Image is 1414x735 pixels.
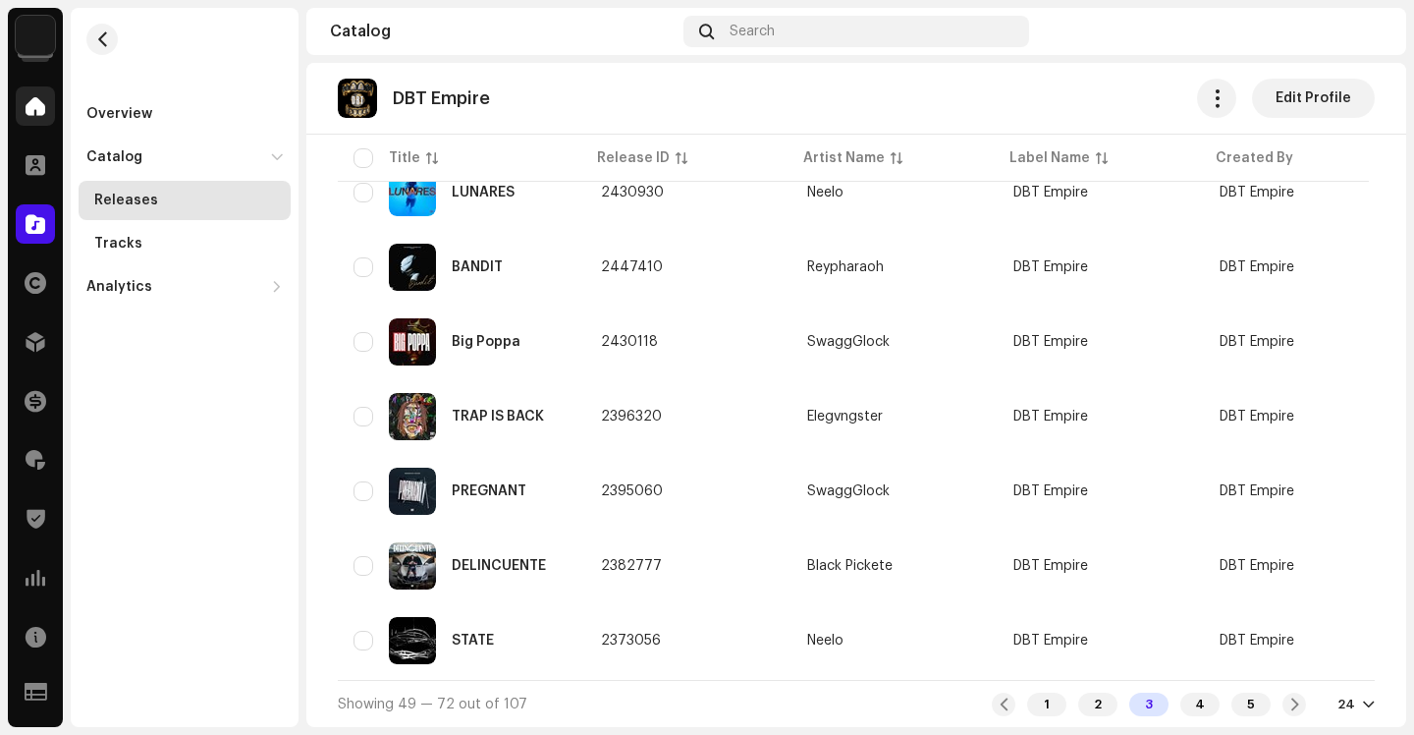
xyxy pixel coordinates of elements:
re-m-nav-item: Tracks [79,224,291,263]
div: PREGNANT [452,484,526,498]
img: f771b194-7a2f-49de-8f34-45b31b96e058 [389,393,436,440]
div: SwaggGlock [807,484,890,498]
div: Catalog [86,149,142,165]
span: SwaggGlock [807,484,982,498]
span: Search [730,24,775,39]
span: 2430930 [601,186,664,199]
span: 2373056 [601,634,661,648]
img: d08c3a4a-58d1-4eed-ae67-557ad54aa533 [389,318,436,366]
span: 2430118 [601,335,658,349]
div: Analytics [86,279,152,295]
div: Releases [94,193,158,208]
button: Edit Profile [1252,79,1375,118]
div: 5 [1231,693,1271,716]
img: d6400ec5-54c1-4beb-99df-0cff53722154 [389,244,436,291]
span: DBT Empire [1220,335,1294,349]
span: 2447410 [601,260,663,274]
img: a6ef08d4-7f4e-4231-8c15-c968ef671a47 [16,16,55,55]
p: DBT Empire [393,88,490,109]
img: 537aa21d-1fbf-4382-b0a2-0b7192ad8f72 [338,79,377,118]
img: 967a9da0-0a93-4d5e-ba09-f775db97f10a [389,542,436,590]
div: Release ID [597,148,670,168]
div: LUNARES [452,186,515,199]
span: DBT Empire [1013,260,1088,274]
div: 2 [1078,693,1117,716]
img: f1ab5e85-8938-4fc8-b88c-04e315366683 [389,169,436,216]
span: DBT Empire [1220,410,1294,424]
span: DBT Empire [1220,484,1294,498]
div: Black Pickete [807,559,893,573]
div: 1 [1027,693,1066,716]
div: Reypharaoh [807,260,884,274]
span: Showing 49 — 72 out of 107 [338,698,527,711]
span: DBT Empire [1013,186,1088,199]
span: DBT Empire [1220,186,1294,199]
div: Neelo [807,634,843,648]
span: DBT Empire [1220,260,1294,274]
span: DBT Empire [1013,559,1088,573]
div: Artist Name [803,148,885,168]
div: Title [389,148,420,168]
div: Catalog [330,24,676,39]
span: 2395060 [601,484,663,498]
div: Overview [86,106,152,122]
div: Label Name [1009,148,1090,168]
span: Neelo [807,634,982,648]
div: Elegvngster [807,410,883,424]
div: SwaggGlock [807,335,890,349]
div: Big Poppa [452,335,520,349]
span: DBT Empire [1013,484,1088,498]
div: Tracks [94,236,142,252]
re-m-nav-item: Releases [79,181,291,220]
span: Neelo [807,186,982,199]
span: SwaggGlock [807,335,982,349]
span: Edit Profile [1276,79,1351,118]
div: TRAP IS BACK [452,410,544,424]
span: DBT Empire [1013,634,1088,648]
div: 4 [1180,693,1220,716]
re-m-nav-dropdown: Analytics [79,267,291,307]
span: Reypharaoh [807,260,982,274]
span: DBT Empire [1220,634,1294,648]
div: 3 [1129,693,1169,716]
img: 4dfb21be-980f-4c35-894a-726d54a79389 [1351,16,1383,47]
img: 3f1f270c-25d7-4f52-8a24-cc38ec6999d0 [389,468,436,515]
img: 6baf4c84-fa7a-4166-8450-497e09ad2e81 [389,617,436,664]
span: Black Pickete [807,559,982,573]
div: STATE [452,634,494,648]
div: 24 [1337,697,1355,712]
span: 2396320 [601,410,662,424]
div: DELINCUENTE [452,559,546,573]
span: DBT Empire [1013,335,1088,349]
div: Neelo [807,186,843,199]
re-m-nav-item: Overview [79,94,291,134]
span: DBT Empire [1220,559,1294,573]
div: BANDIT [452,260,503,274]
span: DBT Empire [1013,410,1088,424]
re-m-nav-dropdown: Catalog [79,138,291,263]
span: Elegvngster [807,410,982,424]
span: 2382777 [601,559,662,573]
